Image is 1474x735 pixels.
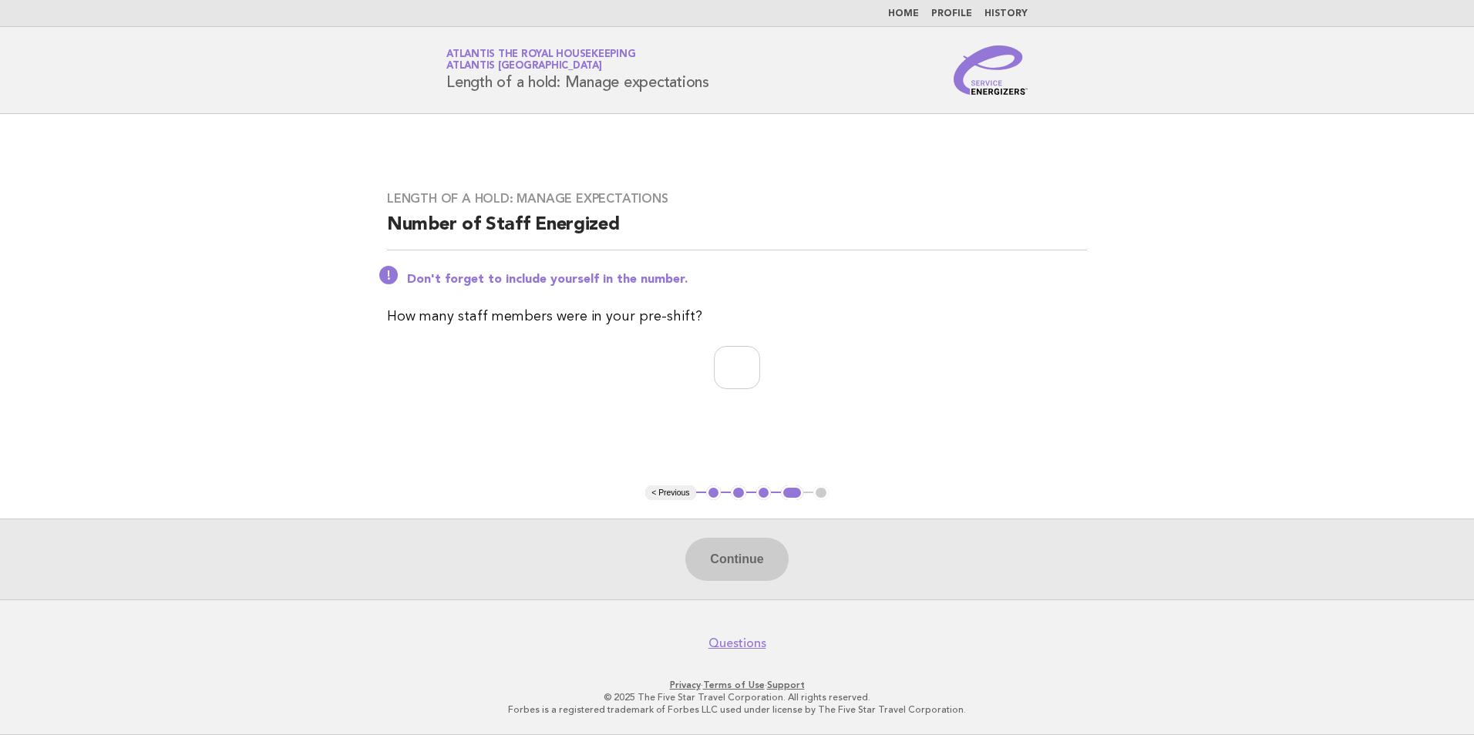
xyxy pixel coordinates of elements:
a: Questions [708,636,766,651]
a: Home [888,9,919,18]
button: 1 [706,485,722,501]
a: Privacy [670,680,701,690]
button: 3 [756,485,772,501]
p: Don't forget to include yourself in the number. [407,272,1087,287]
h1: Length of a hold: Manage expectations [446,50,709,90]
p: © 2025 The Five Star Travel Corporation. All rights reserved. [265,691,1209,703]
a: Atlantis the Royal HousekeepingAtlantis [GEOGRAPHIC_DATA] [446,49,635,71]
a: Profile [931,9,972,18]
p: Forbes is a registered trademark of Forbes LLC used under license by The Five Star Travel Corpora... [265,703,1209,716]
p: · · [265,679,1209,691]
a: Support [767,680,805,690]
h2: Number of Staff Energized [387,213,1087,250]
p: How many staff members were in your pre-shift? [387,306,1087,327]
a: Terms of Use [703,680,765,690]
a: History [984,9,1028,18]
span: Atlantis [GEOGRAPHIC_DATA] [446,62,602,72]
button: 4 [781,485,803,501]
h3: Length of a hold: Manage expectations [387,191,1087,206]
button: < Previous [645,485,695,501]
img: Service Energizers [954,45,1028,95]
button: 2 [731,485,746,501]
